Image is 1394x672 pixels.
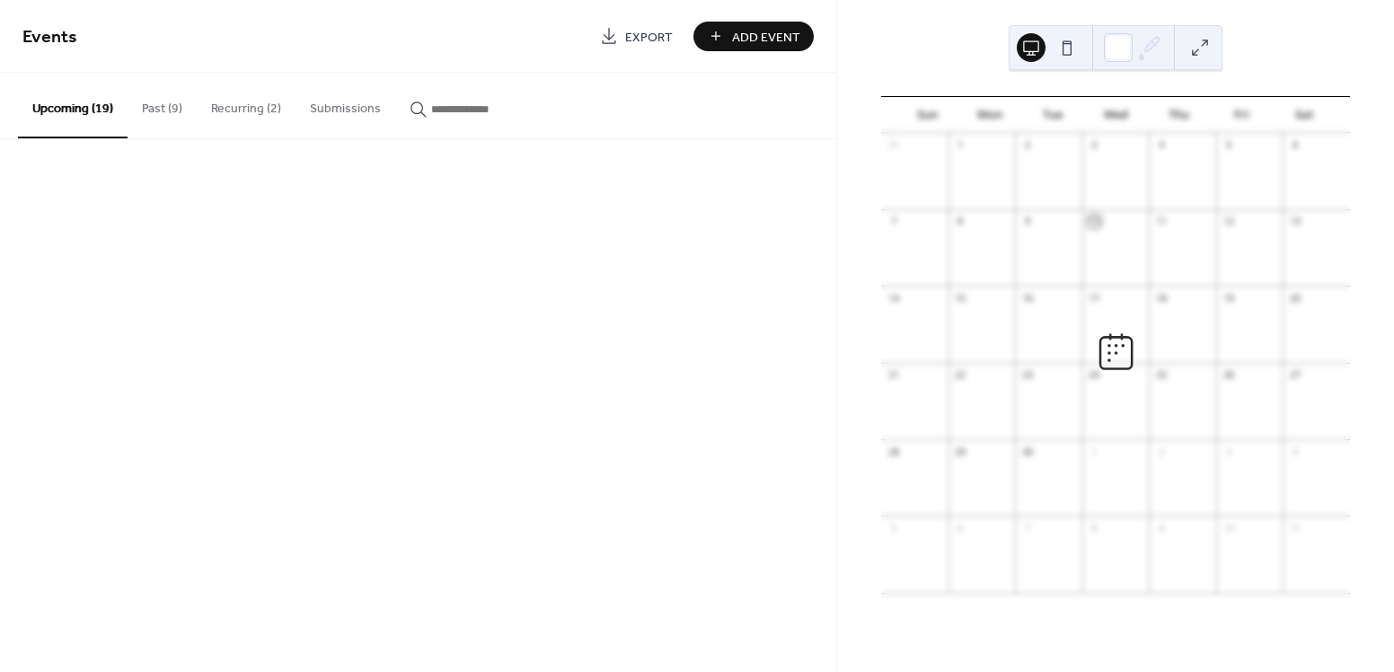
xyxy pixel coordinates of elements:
div: 29 [954,445,967,458]
div: Sat [1273,97,1336,133]
span: Events [22,20,77,55]
div: 26 [1222,368,1235,382]
div: Sun [896,97,958,133]
div: 22 [954,368,967,382]
div: 10 [1088,215,1101,228]
div: 6 [1288,138,1301,152]
button: Past (9) [128,73,197,137]
div: 21 [887,368,900,382]
button: Recurring (2) [197,73,296,137]
div: 5 [1222,138,1235,152]
div: 2 [1154,445,1168,458]
div: 31 [887,138,900,152]
div: 15 [954,291,967,305]
div: 13 [1288,215,1301,228]
div: 19 [1222,291,1235,305]
div: 12 [1222,215,1235,228]
div: 23 [1020,368,1034,382]
div: 30 [1020,445,1034,458]
div: 25 [1154,368,1168,382]
a: Export [587,22,686,51]
div: 20 [1288,291,1301,305]
div: 2 [1020,138,1034,152]
div: 24 [1088,368,1101,382]
div: 27 [1288,368,1301,382]
div: 6 [954,521,967,535]
div: 8 [1088,521,1101,535]
span: Export [625,28,673,47]
div: 7 [887,215,900,228]
div: Mon [958,97,1021,133]
div: 11 [1154,215,1168,228]
button: Add Event [693,22,814,51]
div: 4 [1288,445,1301,458]
div: 5 [887,521,900,535]
div: 18 [1154,291,1168,305]
div: 14 [887,291,900,305]
div: 4 [1154,138,1168,152]
div: 9 [1020,215,1034,228]
div: 7 [1020,521,1034,535]
div: 3 [1088,138,1101,152]
button: Submissions [296,73,395,137]
div: 10 [1222,521,1235,535]
div: Wed [1084,97,1147,133]
div: Tue [1021,97,1084,133]
div: 11 [1288,521,1301,535]
div: 8 [954,215,967,228]
div: Fri [1210,97,1273,133]
span: Add Event [732,28,800,47]
div: 17 [1088,291,1101,305]
div: 28 [887,445,900,458]
button: Upcoming (19) [18,73,128,138]
div: Thu [1147,97,1210,133]
div: 3 [1222,445,1235,458]
div: 16 [1020,291,1034,305]
div: 1 [1088,445,1101,458]
div: 9 [1154,521,1168,535]
div: 1 [954,138,967,152]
